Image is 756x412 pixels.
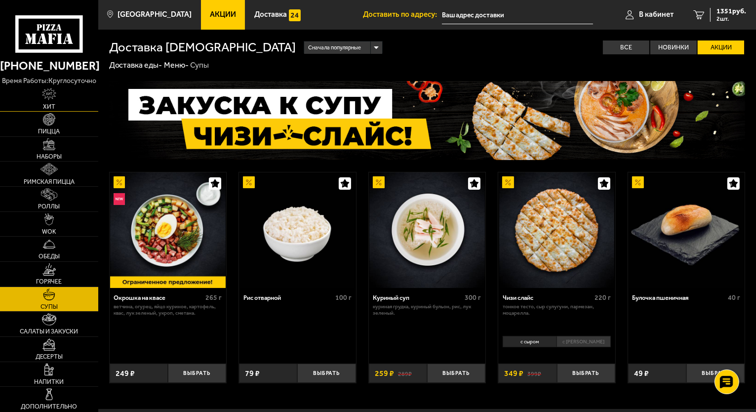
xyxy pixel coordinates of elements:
[728,293,741,302] span: 40 г
[243,176,255,188] img: Акционный
[498,172,615,288] a: АкционныйЧизи слайс
[308,41,361,55] span: Сначала популярные
[442,6,593,24] span: Санкт-Петербург, Софийская улица, 35к5, подъезд 3
[37,154,62,160] span: Наборы
[503,304,611,317] p: тонкое тесто, сыр сулугуни, пармезан, моцарелла.
[503,336,557,347] li: с сыром
[632,176,644,188] img: Акционный
[39,253,60,260] span: Обеды
[190,60,209,71] div: Супы
[363,11,442,18] span: Доставить по адресу:
[109,60,162,70] a: Доставка еды-
[245,370,260,377] span: 79 ₽
[39,204,60,210] span: Роллы
[43,104,55,110] span: Хит
[243,294,333,301] div: Рис отварной
[369,172,485,288] img: Куриный суп
[210,11,236,18] span: Акции
[373,304,481,317] p: куриная грудка, куриный бульон, рис, лук зеленый.
[629,172,744,288] img: Булочка пшеничная
[632,294,725,301] div: Булочка пшеничная
[109,41,296,54] h1: Доставка [DEMOGRAPHIC_DATA]
[114,176,125,188] img: Акционный
[650,41,697,55] label: Новинки
[639,11,674,18] span: В кабинет
[39,128,60,135] span: Пицца
[289,9,301,21] img: 15daf4d41897b9f0e9f617042186c801.svg
[164,60,189,70] a: Меню-
[686,364,745,383] button: Выбрать
[698,41,744,55] label: Акции
[373,294,462,301] div: Куриный суп
[499,172,615,288] img: Чизи слайс
[557,336,611,347] li: с [PERSON_NAME]
[240,172,356,288] img: Рис отварной
[239,172,356,288] a: АкционныйРис отварной
[527,370,541,377] s: 399 ₽
[21,404,78,410] span: Дополнительно
[503,294,592,301] div: Чизи слайс
[36,354,63,360] span: Десерты
[603,41,649,55] label: Все
[398,370,412,377] s: 289 ₽
[557,364,615,383] button: Выбрать
[504,370,523,377] span: 349 ₽
[205,293,222,302] span: 265 г
[254,11,287,18] span: Доставка
[628,172,745,288] a: АкционныйБулочка пшеничная
[716,16,746,22] span: 2 шт.
[110,172,226,288] img: Окрошка на квасе
[24,179,75,185] span: Римская пицца
[114,193,125,205] img: Новинка
[335,293,352,302] span: 100 г
[498,333,615,358] div: 0
[114,304,222,317] p: ветчина, огурец, яйцо куриное, картофель, квас, лук зеленый, укроп, сметана.
[427,364,485,383] button: Выбрать
[369,172,486,288] a: АкционныйКуриный суп
[297,364,356,383] button: Выбрать
[37,279,62,285] span: Горячее
[118,11,192,18] span: [GEOGRAPHIC_DATA]
[595,293,611,302] span: 220 г
[20,329,79,335] span: Салаты и закуски
[634,370,649,377] span: 49 ₽
[442,6,593,24] input: Ваш адрес доставки
[373,176,385,188] img: Акционный
[465,293,481,302] span: 300 г
[110,172,227,288] a: АкционныйНовинкаОкрошка на квасе
[716,8,746,15] span: 1351 руб.
[502,176,514,188] img: Акционный
[168,364,226,383] button: Выбрать
[114,294,203,301] div: Окрошка на квасе
[42,229,56,235] span: WOK
[116,370,135,377] span: 249 ₽
[40,304,58,310] span: Супы
[35,379,64,385] span: Напитки
[375,370,394,377] span: 259 ₽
